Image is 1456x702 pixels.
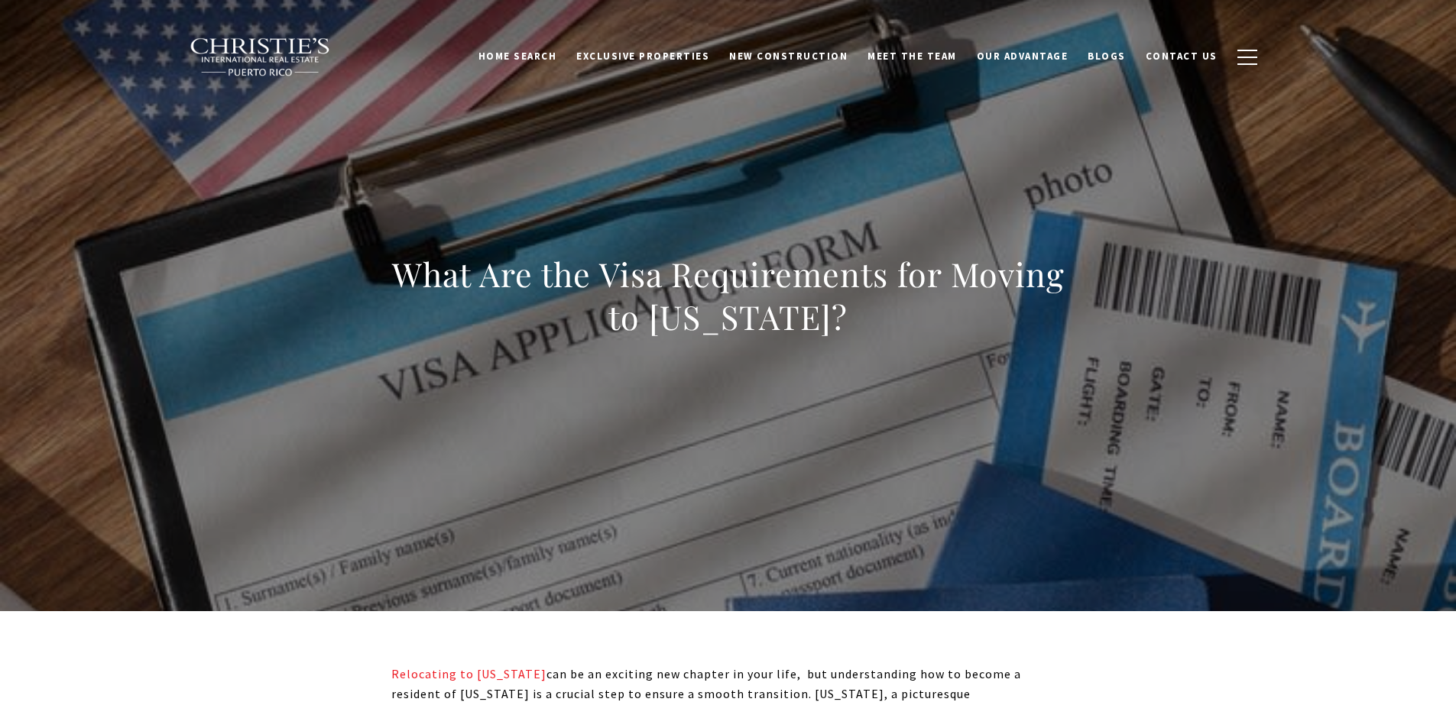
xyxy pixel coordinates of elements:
span: Contact Us [1146,50,1218,63]
img: Christie's International Real Estate black text logo [190,37,332,77]
a: Our Advantage [967,42,1078,71]
span: Exclusive Properties [576,50,709,63]
span: Blogs [1088,50,1126,63]
span: Our Advantage [977,50,1068,63]
a: New Construction [719,42,858,71]
a: Meet the Team [858,42,967,71]
a: Blogs [1078,42,1136,71]
span: New Construction [729,50,848,63]
a: Relocating to [US_STATE] [391,666,546,681]
a: Home Search [469,42,567,71]
a: Exclusive Properties [566,42,719,71]
h1: What Are the Visa Requirements for Moving to [US_STATE]? [391,253,1065,338]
